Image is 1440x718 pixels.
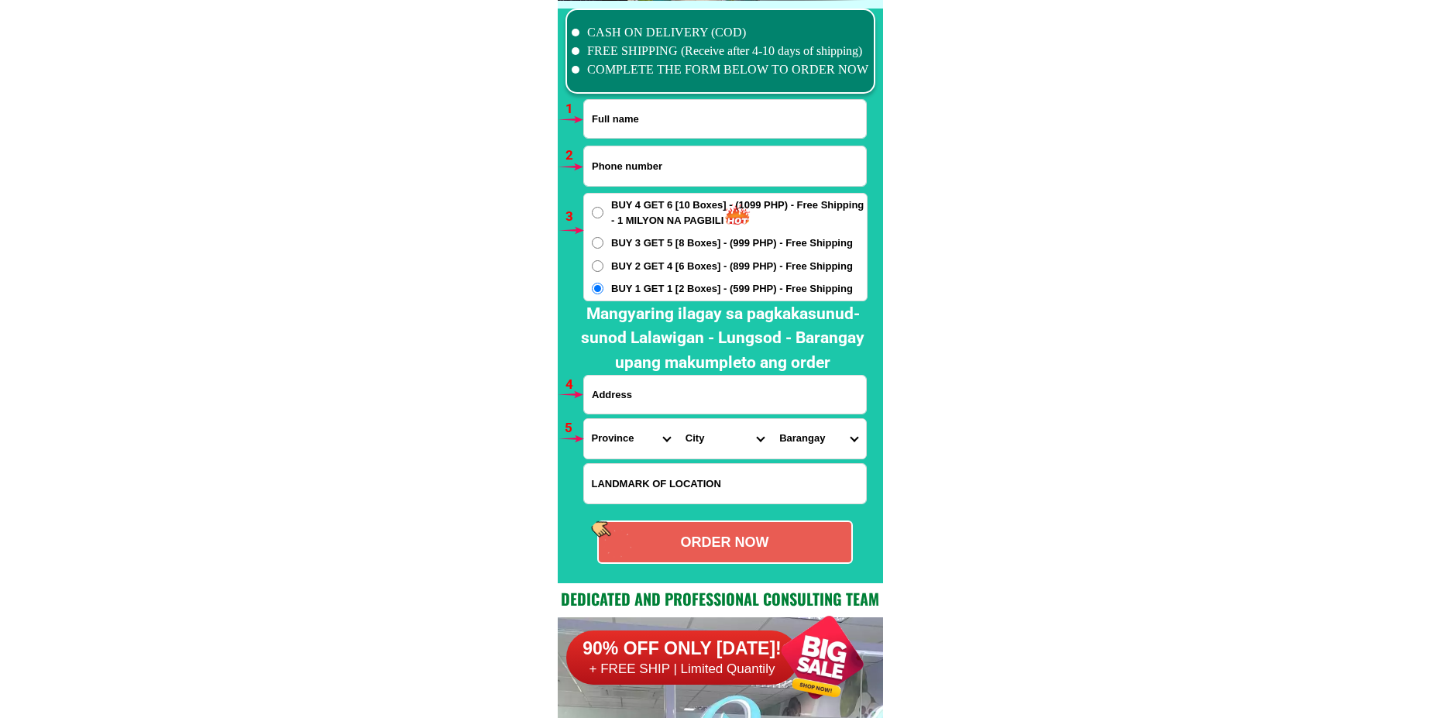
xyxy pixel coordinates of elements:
h2: Dedicated and professional consulting team [558,587,883,610]
input: BUY 1 GET 1 [2 Boxes] - (599 PHP) - Free Shipping [592,283,603,294]
h6: 4 [565,375,583,395]
input: BUY 3 GET 5 [8 Boxes] - (999 PHP) - Free Shipping [592,237,603,249]
h2: Mangyaring ilagay sa pagkakasunud-sunod Lalawigan - Lungsod - Barangay upang makumpleto ang order [570,302,875,376]
select: Select province [584,419,678,459]
input: Input LANDMARKOFLOCATION [584,464,866,503]
h6: + FREE SHIP | Limited Quantily [566,661,799,678]
span: BUY 3 GET 5 [8 Boxes] - (999 PHP) - Free Shipping [611,235,853,251]
input: Input full_name [584,100,866,138]
input: BUY 4 GET 6 [10 Boxes] - (1099 PHP) - Free Shipping - 1 MILYON NA PAGBILI [592,207,603,218]
span: BUY 1 GET 1 [2 Boxes] - (599 PHP) - Free Shipping [611,281,853,297]
input: Input phone_number [584,146,866,186]
select: Select district [678,419,772,459]
span: BUY 2 GET 4 [6 Boxes] - (899 PHP) - Free Shipping [611,259,853,274]
h6: 90% OFF ONLY [DATE]! [566,637,799,661]
li: COMPLETE THE FORM BELOW TO ORDER NOW [572,60,869,79]
h6: 2 [565,146,583,166]
h6: 1 [565,99,583,119]
li: CASH ON DELIVERY (COD) [572,23,869,42]
div: ORDER NOW [599,532,851,553]
h6: 3 [565,207,583,227]
span: BUY 4 GET 6 [10 Boxes] - (1099 PHP) - Free Shipping - 1 MILYON NA PAGBILI [611,198,867,228]
h6: 5 [565,418,583,438]
li: FREE SHIPPING (Receive after 4-10 days of shipping) [572,42,869,60]
select: Select commune [772,419,865,459]
input: BUY 2 GET 4 [6 Boxes] - (899 PHP) - Free Shipping [592,260,603,272]
input: Input address [584,376,866,414]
